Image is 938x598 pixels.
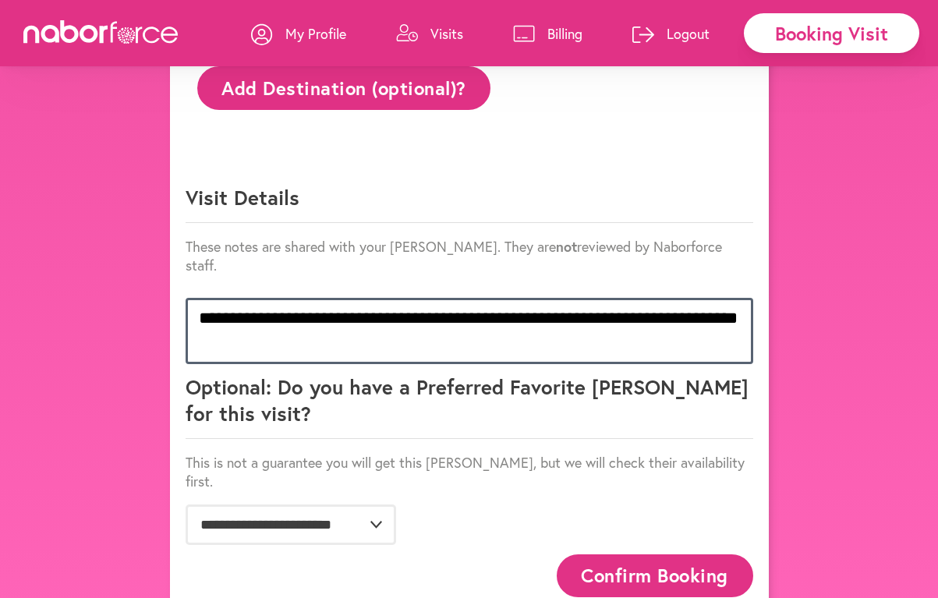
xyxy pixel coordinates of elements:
p: These notes are shared with your [PERSON_NAME]. They are reviewed by Naborforce staff. [186,237,753,274]
a: Visits [396,10,463,57]
button: Add Destination (optional)? [197,66,491,109]
p: Billing [547,24,582,43]
div: Booking Visit [744,13,919,53]
a: Logout [632,10,710,57]
strong: not [556,237,577,256]
a: Billing [513,10,582,57]
p: Logout [667,24,710,43]
p: My Profile [285,24,346,43]
p: Visits [430,24,463,43]
button: Confirm Booking [557,554,753,597]
a: My Profile [251,10,346,57]
p: Optional: Do you have a Preferred Favorite [PERSON_NAME] for this visit? [186,373,753,439]
p: This is not a guarantee you will get this [PERSON_NAME], but we will check their availability first. [186,453,753,490]
p: Visit Details [186,184,753,223]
